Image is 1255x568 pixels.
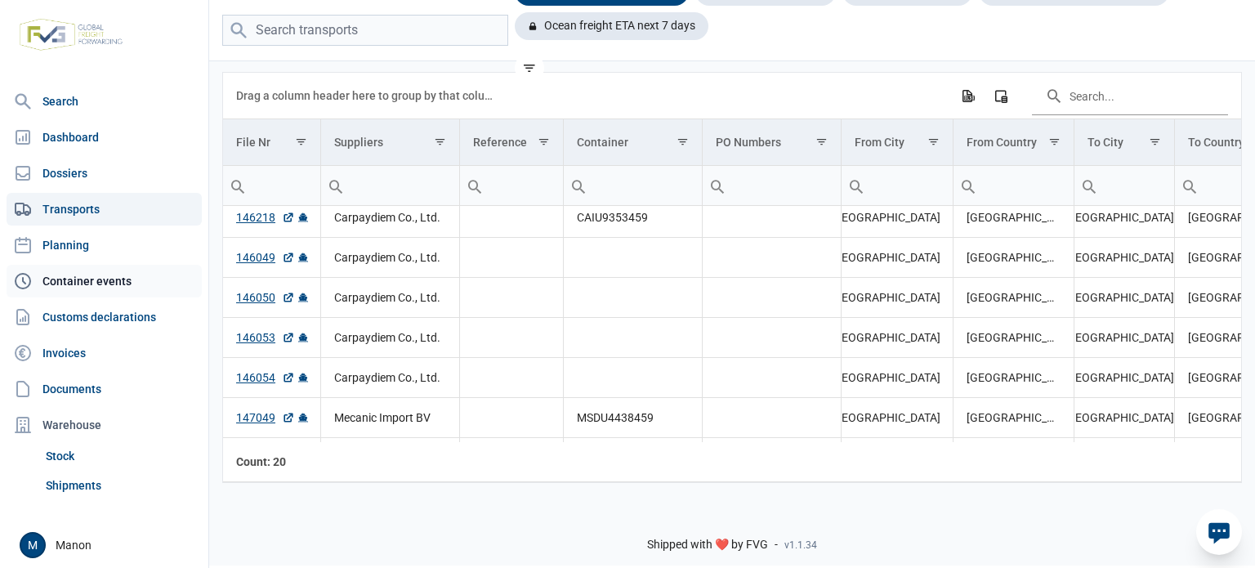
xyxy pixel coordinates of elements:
[7,229,202,262] a: Planning
[855,369,940,386] div: [GEOGRAPHIC_DATA]
[223,119,321,166] td: Column File Nr
[1088,249,1161,266] div: [GEOGRAPHIC_DATA]
[1088,136,1123,149] div: To City
[321,237,460,277] td: Carpaydiem Co., Ltd.
[855,136,904,149] div: From City
[716,136,781,149] div: PO Numbers
[39,471,202,500] a: Shipments
[222,15,508,47] input: Search transports
[515,53,544,83] div: filter
[1074,166,1175,206] td: Filter cell
[20,532,46,558] button: M
[1088,409,1161,426] div: [GEOGRAPHIC_DATA]
[1088,209,1161,226] div: [GEOGRAPHIC_DATA]
[842,166,953,205] input: Filter cell
[967,136,1037,149] div: From Country
[954,166,983,205] div: Search box
[321,357,460,397] td: Carpaydiem Co., Ltd.
[1074,166,1174,205] input: Filter cell
[321,166,460,206] td: Filter cell
[7,157,202,190] a: Dossiers
[1032,76,1228,115] input: Search in the data grid
[855,249,940,266] div: [GEOGRAPHIC_DATA]
[1074,119,1175,166] td: Column To City
[321,197,460,237] td: Carpaydiem Co., Ltd.
[703,166,732,205] div: Search box
[855,329,940,346] div: [GEOGRAPHIC_DATA]
[7,85,202,118] a: Search
[953,81,982,110] div: Export all data to Excel
[1074,166,1104,205] div: Search box
[563,197,702,237] td: CAIU9353459
[223,166,252,205] div: Search box
[236,136,270,149] div: File Nr
[460,119,564,166] td: Column Reference
[775,538,778,552] span: -
[236,454,308,470] div: File Nr Count: 20
[7,301,202,333] a: Customs declarations
[953,166,1074,206] td: Filter cell
[7,121,202,154] a: Dashboard
[815,136,828,148] span: Show filter options for column 'PO Numbers'
[321,166,459,205] input: Filter cell
[236,83,498,109] div: Drag a column header here to group by that column
[334,136,383,149] div: Suppliers
[20,532,199,558] div: Manon
[321,317,460,357] td: Carpaydiem Co., Ltd.
[7,265,202,297] a: Container events
[515,12,708,40] div: Ocean freight ETA next 7 days
[473,136,527,149] div: Reference
[1088,329,1161,346] div: [GEOGRAPHIC_DATA]
[647,538,768,552] span: Shipped with ❤️ by FVG
[236,329,295,346] a: 146053
[223,166,321,206] td: Filter cell
[703,166,841,205] input: Filter cell
[460,166,489,205] div: Search box
[953,397,1074,437] td: [GEOGRAPHIC_DATA]
[953,317,1074,357] td: [GEOGRAPHIC_DATA]
[321,166,351,205] div: Search box
[236,409,295,426] a: 147049
[460,166,563,205] input: Filter cell
[321,119,460,166] td: Column Suppliers
[954,166,1074,205] input: Filter cell
[702,119,841,166] td: Column PO Numbers
[927,136,940,148] span: Show filter options for column 'From City'
[855,289,940,306] div: [GEOGRAPHIC_DATA]
[953,119,1074,166] td: Column From Country
[434,136,446,148] span: Show filter options for column 'Suppliers'
[1149,136,1161,148] span: Show filter options for column 'To City'
[953,357,1074,397] td: [GEOGRAPHIC_DATA]
[223,73,1241,482] div: Data grid with 20 rows and 13 columns
[855,209,940,226] div: [GEOGRAPHIC_DATA]
[321,397,460,437] td: Mecanic Import BV
[236,209,295,226] a: 146218
[7,373,202,405] a: Documents
[855,409,940,426] div: [GEOGRAPHIC_DATA]
[563,166,702,206] td: Filter cell
[538,136,550,148] span: Show filter options for column 'Reference'
[953,197,1074,237] td: [GEOGRAPHIC_DATA]
[784,539,817,552] span: v1.1.34
[236,249,295,266] a: 146049
[1088,369,1161,386] div: [GEOGRAPHIC_DATA]
[842,166,871,205] div: Search box
[236,289,295,306] a: 146050
[564,166,702,205] input: Filter cell
[953,277,1074,317] td: [GEOGRAPHIC_DATA]
[563,397,702,437] td: MSDU4438459
[986,81,1016,110] div: Column Chooser
[321,277,460,317] td: Carpaydiem Co., Ltd.
[841,166,953,206] td: Filter cell
[7,193,202,226] a: Transports
[236,73,1228,119] div: Data grid toolbar
[1048,136,1061,148] span: Show filter options for column 'From Country'
[841,119,953,166] td: Column From City
[564,166,593,205] div: Search box
[953,237,1074,277] td: [GEOGRAPHIC_DATA]
[236,369,295,386] a: 146054
[1188,136,1244,149] div: To Country
[7,337,202,369] a: Invoices
[7,409,202,441] div: Warehouse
